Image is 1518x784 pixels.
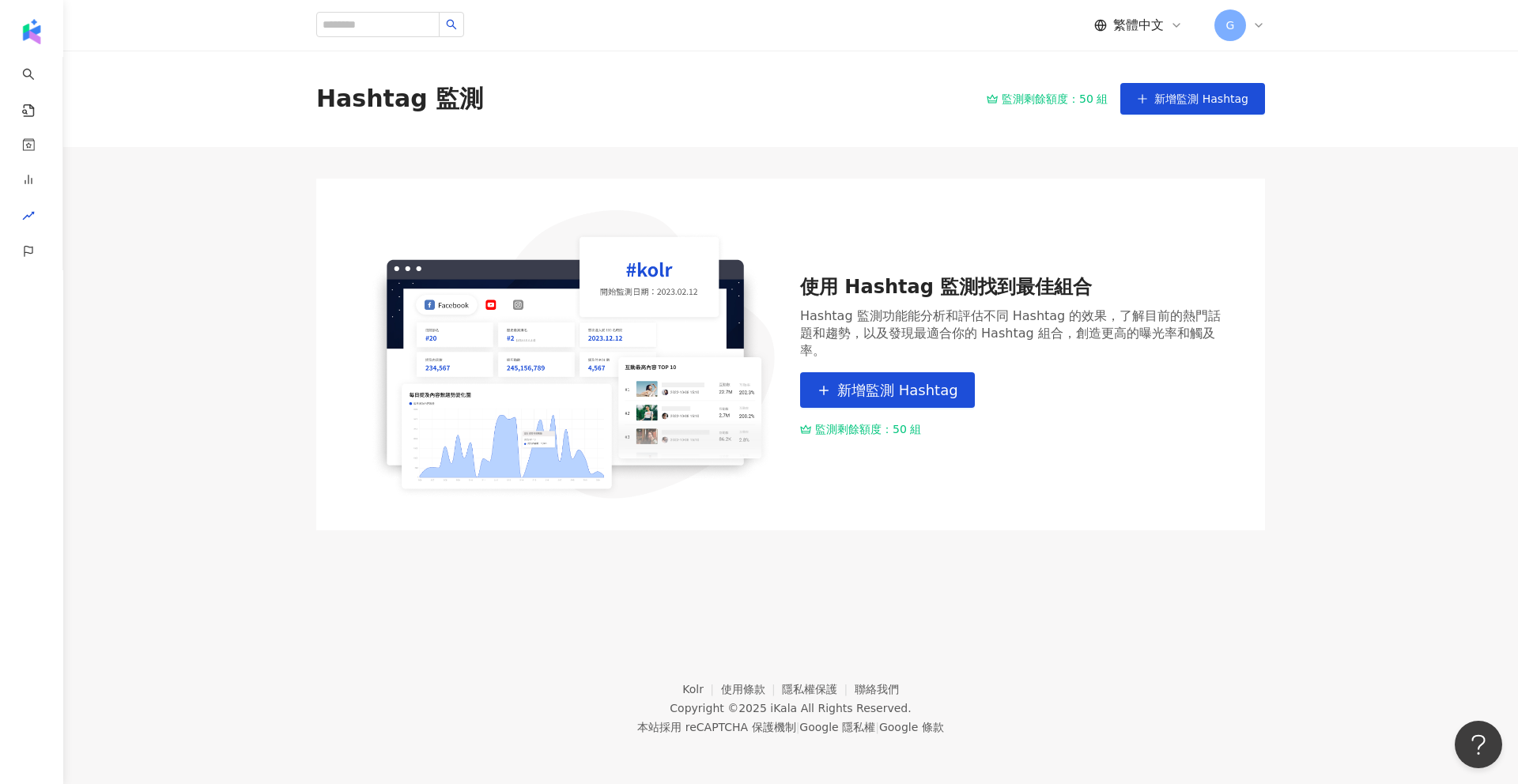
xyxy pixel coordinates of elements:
[1154,92,1248,105] span: 新增監測 Hashtag
[987,93,1108,104] div: 監測剩餘額度：50 組
[348,210,781,499] img: 使用 Hashtag 監測找到最佳組合
[1455,721,1502,768] iframe: Help Scout Beacon - Open
[770,702,797,714] a: iKala
[796,721,800,733] span: |
[837,382,958,399] span: 新增監測 Hashtag
[682,683,720,695] a: Kolr
[800,274,1233,301] div: 使用 Hashtag 監測找到最佳組合
[800,307,1233,360] div: Hashtag 監測功能能分析和評估不同 Hashtag 的效果，了解目前的熱門話題和趨勢，以及發現最適合你的 Hashtag 組合，創造更高的曝光率和觸及率。
[879,721,944,733] a: Google 條款
[800,424,1233,435] div: 監測剩餘額度：50 組
[670,702,911,714] div: Copyright © 2025 All Rights Reserved.
[782,683,855,695] a: 隱私權保護
[800,372,975,408] button: 新增監測 Hashtag
[19,19,44,44] img: logo icon
[1137,93,1148,104] span: plus
[637,718,943,737] span: 本站採用 reCAPTCHA 保護機制
[875,721,879,733] span: |
[1226,17,1235,34] span: G
[22,57,54,119] a: search
[1113,17,1164,34] span: 繁體中文
[799,721,875,733] a: Google 隱私權
[316,82,483,115] div: Hashtag 監測
[721,683,783,695] a: 使用條款
[1120,83,1265,115] button: 新增監測 Hashtag
[22,200,35,236] span: rise
[446,19,457,30] span: search
[855,683,899,695] a: 聯絡我們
